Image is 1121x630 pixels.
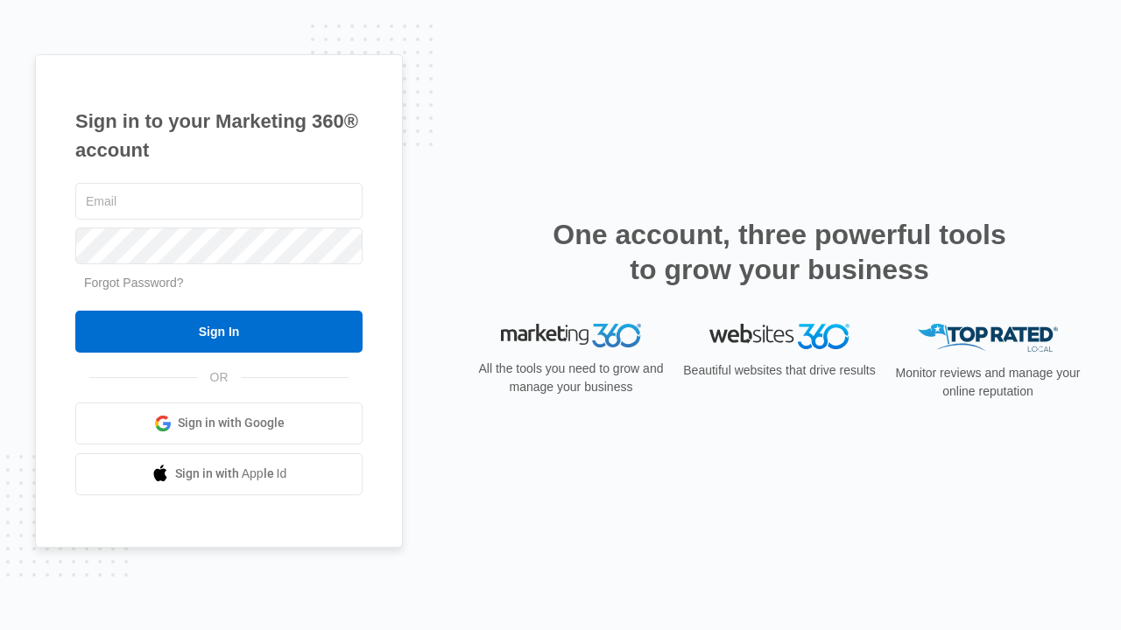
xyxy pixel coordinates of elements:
[75,453,363,495] a: Sign in with Apple Id
[175,465,287,483] span: Sign in with Apple Id
[75,183,363,220] input: Email
[501,324,641,348] img: Marketing 360
[890,364,1086,401] p: Monitor reviews and manage your online reputation
[681,361,878,380] p: Beautiful websites that drive results
[75,311,363,353] input: Sign In
[918,324,1058,353] img: Top Rated Local
[473,360,669,396] p: All the tools you need to grow and manage your business
[75,107,363,164] h1: Sign in to your Marketing 360® account
[84,276,184,290] a: Forgot Password?
[198,368,241,387] span: OR
[75,402,363,444] a: Sign in with Google
[709,324,850,349] img: Websites 360
[178,414,285,432] span: Sign in with Google
[547,217,1012,287] h2: One account, three powerful tools to grow your business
